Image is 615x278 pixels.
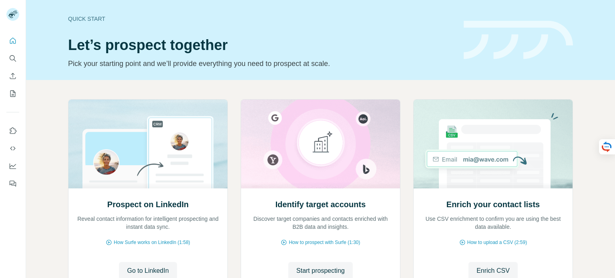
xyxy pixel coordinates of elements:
[127,266,169,276] span: Go to LinkedIn
[76,215,219,231] p: Reveal contact information for intelligent prospecting and instant data sync.
[68,100,228,188] img: Prospect on LinkedIn
[6,124,19,138] button: Use Surfe on LinkedIn
[289,239,360,246] span: How to prospect with Surfe (1:30)
[446,199,540,210] h2: Enrich your contact lists
[6,159,19,173] button: Dashboard
[241,100,400,188] img: Identify target accounts
[6,86,19,101] button: My lists
[107,199,189,210] h2: Prospect on LinkedIn
[296,266,345,276] span: Start prospecting
[114,239,190,246] span: How Surfe works on LinkedIn (1:58)
[413,100,573,188] img: Enrich your contact lists
[68,37,454,53] h1: Let’s prospect together
[6,51,19,66] button: Search
[464,21,573,60] img: banner
[6,69,19,83] button: Enrich CSV
[6,176,19,191] button: Feedback
[476,266,510,276] span: Enrich CSV
[68,15,454,23] div: Quick start
[467,239,527,246] span: How to upload a CSV (2:59)
[68,58,454,69] p: Pick your starting point and we’ll provide everything you need to prospect at scale.
[422,215,565,231] p: Use CSV enrichment to confirm you are using the best data available.
[6,141,19,156] button: Use Surfe API
[6,34,19,48] button: Quick start
[275,199,366,210] h2: Identify target accounts
[249,215,392,231] p: Discover target companies and contacts enriched with B2B data and insights.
